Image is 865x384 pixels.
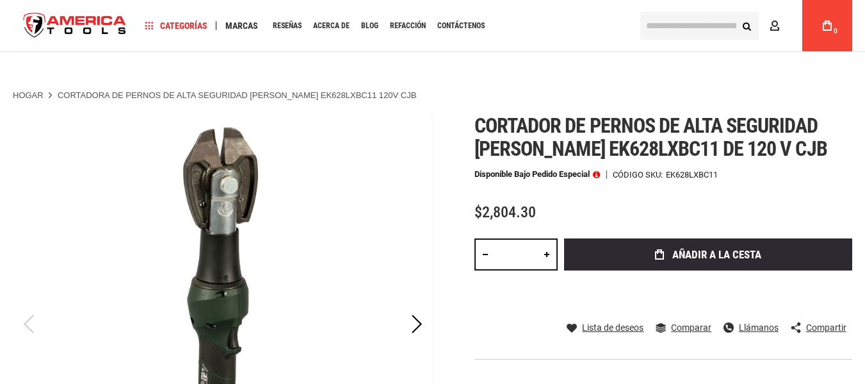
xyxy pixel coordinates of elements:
a: Blog [355,17,384,35]
font: añadir a la cesta [672,248,761,261]
font: Categorías [160,21,207,31]
a: Llámanos [724,322,779,333]
a: Categorías [140,17,213,35]
font: Comparar [671,322,711,333]
a: Marcas [220,17,264,35]
font: Compartir [806,322,846,333]
button: añadir a la cesta [564,238,852,271]
a: Comparar [656,322,711,333]
font: $2,804.30 [474,203,536,221]
font: Marcas [225,21,258,31]
font: CORTADORA DE PERNOS DE ALTA SEGURIDAD [PERSON_NAME] EK628LXBC11 120V CJB [58,90,416,100]
font: Blog [361,21,378,30]
a: Hogar [13,90,44,101]
a: Lista de deseos [567,322,643,333]
font: Código SKU [613,170,661,179]
a: Reseñas [267,17,307,35]
a: logotipo de la tienda [13,2,137,50]
font: Lista de deseos [582,322,643,333]
font: Reseñas [273,21,302,30]
font: Acerca de [313,21,350,30]
font: Refacción [390,21,426,30]
img: Herramientas de América [13,2,137,50]
font: Hogar [13,90,44,100]
font: 0 [834,28,837,35]
font: EK628LXBC11 [666,170,718,179]
font: Disponible bajo pedido especial [474,169,590,179]
a: Refacción [384,17,432,35]
a: Contáctenos [432,17,490,35]
iframe: Marco de entrada de pago seguro [562,274,855,312]
a: Acerca de [307,17,355,35]
button: Buscar [734,13,759,38]
font: Contáctenos [437,21,485,30]
font: Cuenta [784,21,818,31]
font: Llámanos [739,322,779,333]
font: Cortador de pernos de alta seguridad [PERSON_NAME] ek628lxbc11 de 120 V CJB [474,113,827,161]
